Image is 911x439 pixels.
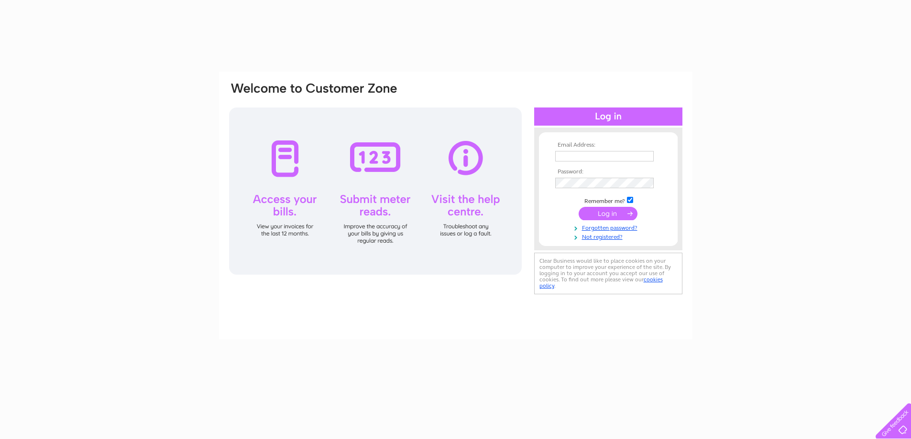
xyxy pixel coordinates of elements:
[555,223,664,232] a: Forgotten password?
[553,142,664,149] th: Email Address:
[539,276,663,289] a: cookies policy
[555,232,664,241] a: Not registered?
[534,253,682,294] div: Clear Business would like to place cookies on your computer to improve your experience of the sit...
[553,195,664,205] td: Remember me?
[553,169,664,175] th: Password:
[579,207,637,220] input: Submit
